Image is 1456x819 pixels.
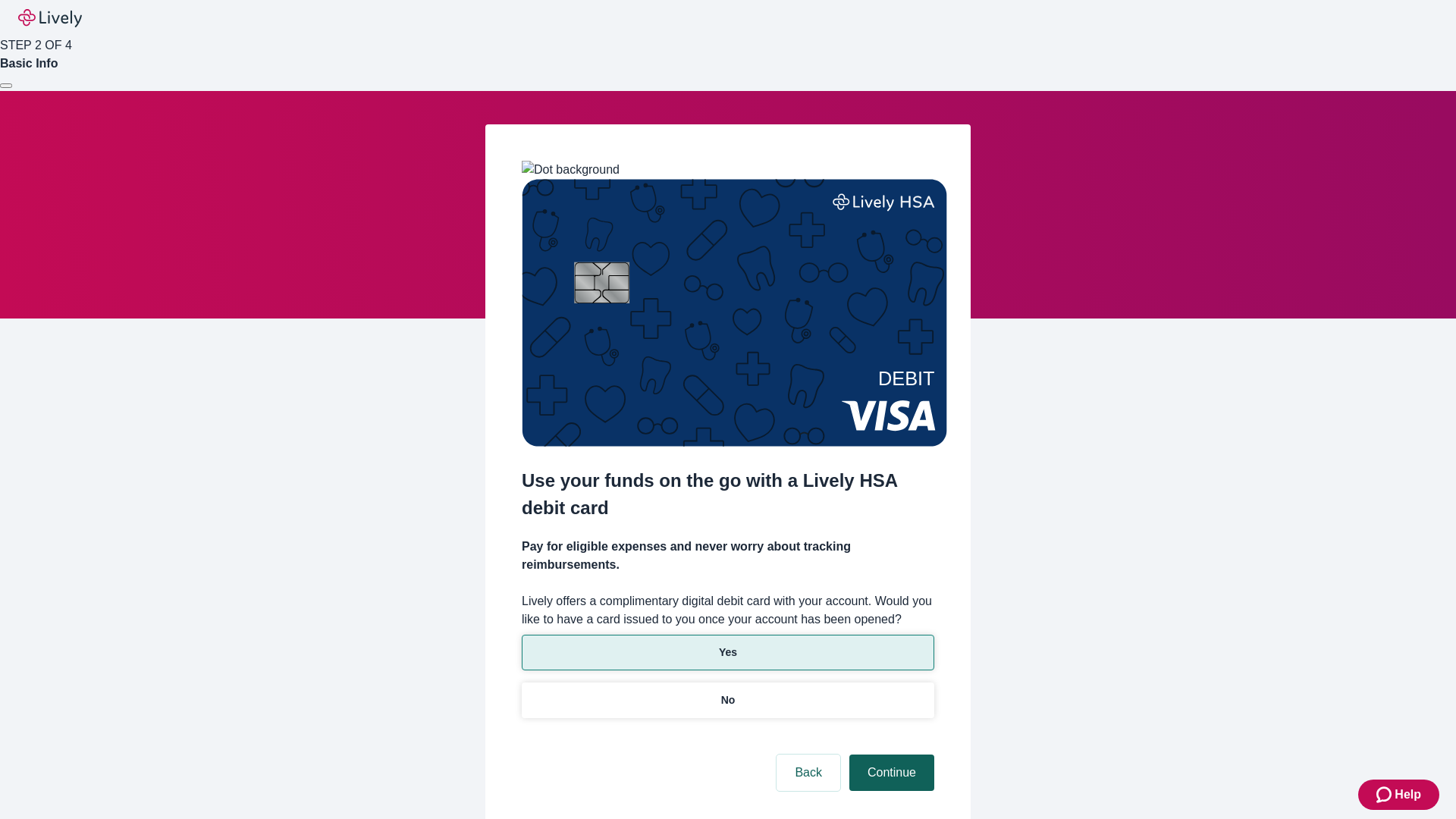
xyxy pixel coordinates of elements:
[522,682,934,718] button: No
[522,592,934,629] label: Lively offers a complimentary digital debit card with your account. Would you like to have a card...
[1358,780,1439,810] button: Zendesk support iconHelp
[18,9,82,27] img: Lively
[719,645,737,661] p: Yes
[721,692,736,708] p: No
[1395,786,1421,804] span: Help
[522,467,934,522] h2: Use your funds on the go with a Lively HSA debit card
[1376,786,1395,804] svg: Zendesk support icon
[849,755,934,791] button: Continue
[522,179,947,447] img: Debit card
[522,538,934,574] h4: Pay for eligible expenses and never worry about tracking reimbursements.
[777,755,840,791] button: Back
[522,635,934,670] button: Yes
[522,161,620,179] img: Dot background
